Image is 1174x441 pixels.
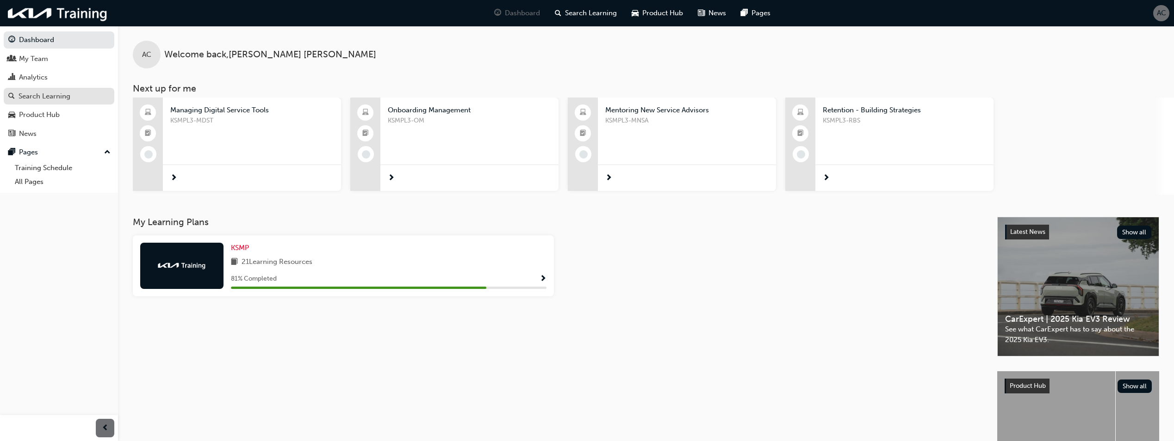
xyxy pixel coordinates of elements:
span: news-icon [8,130,15,138]
span: learningRecordVerb_NONE-icon [362,150,370,159]
span: pages-icon [8,148,15,157]
a: Onboarding ManagementKSMPL3-OM [350,98,559,191]
a: My Team [4,50,114,67]
a: Search Learning [4,88,114,105]
button: DashboardMy TeamAnalyticsSearch LearningProduct HubNews [4,30,114,144]
span: Retention - Building Strategies [823,105,986,116]
span: guage-icon [494,7,501,19]
h3: My Learning Plans [133,217,982,227]
span: learningRecordVerb_NONE-icon [144,150,153,159]
span: car-icon [632,7,639,19]
a: pages-iconPages [733,4,778,23]
span: car-icon [8,111,15,119]
a: Dashboard [4,31,114,49]
span: up-icon [104,147,111,159]
span: 81 % Completed [231,274,277,284]
span: laptop-icon [145,107,151,119]
span: booktick-icon [145,128,151,140]
span: laptop-icon [797,107,804,119]
a: Product Hub [4,106,114,123]
span: AC [1157,8,1166,18]
span: AC [142,49,151,60]
a: Managing Digital Service ToolsKSMPL3-MDST [133,98,341,191]
span: Product Hub [1010,382,1046,390]
button: Show Progress [540,273,547,285]
div: My Team [19,54,48,64]
span: KSMP [231,244,249,252]
a: Latest NewsShow allCarExpert | 2025 Kia EV3 ReviewSee what CarExpert has to say about the 2025 Ki... [997,217,1159,356]
span: Pages [752,8,770,18]
span: KSMPL3-MDST [170,116,334,126]
span: Welcome back , [PERSON_NAME] [PERSON_NAME] [164,49,376,60]
a: Training Schedule [11,161,114,175]
button: Show all [1118,380,1152,393]
span: Dashboard [505,8,540,18]
span: news-icon [698,7,705,19]
a: news-iconNews [690,4,733,23]
span: book-icon [231,257,238,268]
img: kia-training [5,4,111,23]
a: search-iconSearch Learning [547,4,624,23]
div: News [19,129,37,139]
span: prev-icon [102,423,109,434]
div: Pages [19,147,38,158]
span: KSMPL3-RBS [823,116,986,126]
span: people-icon [8,55,15,63]
button: AC [1153,5,1169,21]
span: KSMPL3-MNSA [605,116,769,126]
div: Search Learning [19,91,70,102]
a: Retention - Building StrategiesKSMPL3-RBS [785,98,994,191]
span: next-icon [388,174,395,183]
a: Mentoring New Service AdvisorsKSMPL3-MNSA [568,98,776,191]
span: search-icon [8,92,15,101]
span: learningRecordVerb_NONE-icon [579,150,588,159]
span: booktick-icon [797,128,804,140]
span: laptop-icon [362,107,369,119]
a: News [4,125,114,142]
button: Pages [4,144,114,161]
span: next-icon [823,174,830,183]
a: KSMP [231,243,253,253]
span: next-icon [605,174,612,183]
img: kia-training [156,261,207,270]
span: See what CarExpert has to say about the 2025 Kia EV3. [1005,324,1151,345]
a: Latest NewsShow all [1005,225,1151,239]
span: 21 Learning Resources [242,257,312,268]
span: search-icon [555,7,561,19]
a: car-iconProduct Hub [624,4,690,23]
span: Search Learning [565,8,617,18]
span: booktick-icon [580,128,586,140]
span: laptop-icon [580,107,586,119]
span: CarExpert | 2025 Kia EV3 Review [1005,314,1151,325]
a: All Pages [11,175,114,189]
span: learningRecordVerb_NONE-icon [797,150,805,159]
span: pages-icon [741,7,748,19]
span: next-icon [170,174,177,183]
a: Analytics [4,69,114,86]
a: Product HubShow all [1005,379,1152,393]
span: Product Hub [642,8,683,18]
div: Analytics [19,72,48,83]
span: guage-icon [8,36,15,44]
span: Onboarding Management [388,105,551,116]
span: booktick-icon [362,128,369,140]
span: Latest News [1010,228,1045,236]
span: Mentoring New Service Advisors [605,105,769,116]
span: KSMPL3-OM [388,116,551,126]
span: Managing Digital Service Tools [170,105,334,116]
div: Product Hub [19,110,60,120]
h3: Next up for me [118,83,1174,94]
span: Show Progress [540,275,547,283]
span: News [708,8,726,18]
button: Show all [1117,226,1152,239]
span: chart-icon [8,73,15,82]
a: guage-iconDashboard [487,4,547,23]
